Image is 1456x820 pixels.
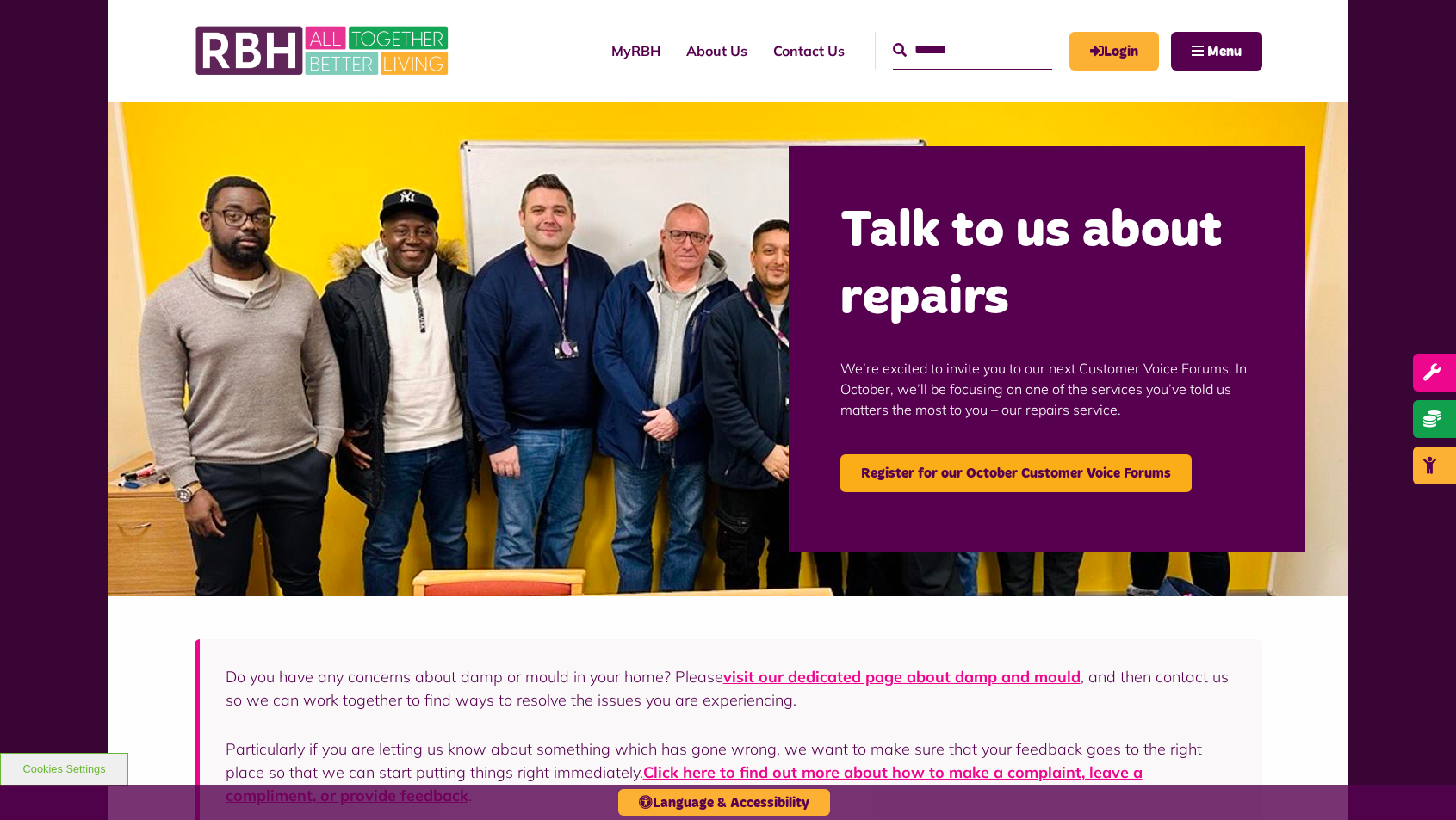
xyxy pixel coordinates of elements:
[840,332,1254,446] p: We’re excited to invite you to our next Customer Voice Forums. In October, we’ll be focusing on o...
[226,737,1236,807] p: Particularly if you are letting us know about something which has gone wrong, we want to make sur...
[673,28,760,74] a: About Us
[226,762,1143,805] a: Click here to find out more about how to make a complaint, leave a compliment, or provide feedback
[840,454,1192,492] a: Register for our October Customer Voice Forums
[840,198,1254,332] h2: Talk to us about repairs
[195,17,453,84] img: RBH
[760,28,858,74] a: Contact Us
[598,28,673,74] a: MyRBH
[1171,32,1262,71] button: Navigation
[618,789,830,816] button: Language & Accessibility
[1207,45,1242,59] span: Menu
[226,665,1236,712] p: Do you have any concerns about damp or mould in your home? Please , and then contact us so we can...
[1069,32,1159,71] a: MyRBH
[108,102,1348,596] img: Group photo of customers and colleagues at the Lighthouse Project
[723,667,1081,687] a: visit our dedicated page about damp and mould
